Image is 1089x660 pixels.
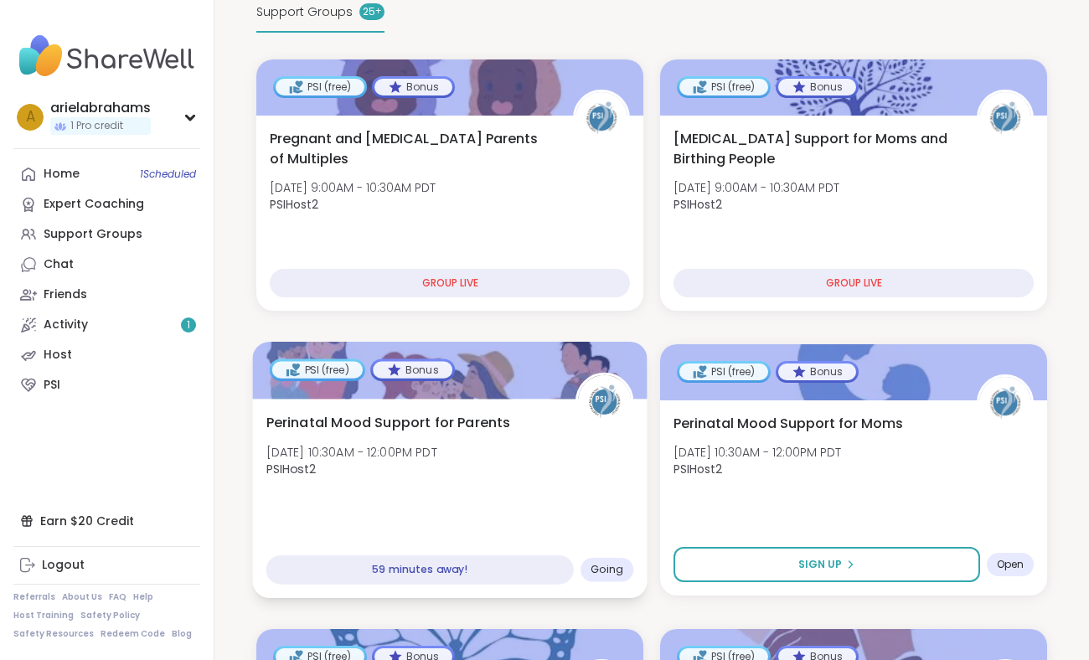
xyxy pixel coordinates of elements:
div: arielabrahams [50,99,151,117]
span: Perinatal Mood Support for Moms [674,414,903,434]
div: Bonus [778,364,856,380]
div: Support Groups [44,226,142,243]
img: ShareWell Nav Logo [13,27,200,85]
span: Open [997,558,1024,571]
div: PSI [44,377,60,394]
div: Bonus [374,79,452,95]
a: Blog [172,628,192,640]
span: Going [591,563,623,576]
button: Sign Up [674,547,980,582]
div: Friends [44,286,87,303]
a: Friends [13,280,200,310]
pre: + [375,4,381,19]
img: PSIHost2 [979,92,1031,144]
div: 59 minutes away! [266,555,574,585]
span: a [26,106,35,128]
span: [MEDICAL_DATA] Support for Moms and Birthing People [674,129,958,169]
a: Expert Coaching [13,189,200,219]
a: Logout [13,550,200,580]
div: 25 [359,3,385,20]
div: Bonus [373,361,452,378]
div: Home [44,166,80,183]
span: Pregnant and [MEDICAL_DATA] Parents of Multiples [270,129,555,169]
span: [DATE] 9:00AM - 10:30AM PDT [270,179,436,196]
span: 1 Pro credit [70,119,123,133]
div: GROUP LIVE [270,269,630,297]
b: PSIHost2 [674,196,722,213]
span: [DATE] 10:30AM - 12:00PM PDT [674,444,841,461]
img: PSIHost2 [575,92,627,144]
div: Bonus [778,79,856,95]
div: Expert Coaching [44,196,144,213]
div: Earn $20 Credit [13,506,200,536]
div: Chat [44,256,74,273]
span: 1 Scheduled [140,168,196,181]
a: Safety Policy [80,610,140,621]
a: FAQ [109,591,126,603]
a: Referrals [13,591,55,603]
b: PSIHost2 [270,196,318,213]
a: Activity1 [13,310,200,340]
div: GROUP LIVE [674,269,1034,297]
div: Logout [42,557,85,574]
a: About Us [62,591,102,603]
a: Host [13,340,200,370]
a: Redeem Code [101,628,165,640]
span: [DATE] 10:30AM - 12:00PM PDT [266,443,437,460]
div: PSI (free) [679,364,768,380]
a: Help [133,591,153,603]
div: Host [44,347,72,364]
span: [DATE] 9:00AM - 10:30AM PDT [674,179,839,196]
img: PSIHost2 [979,377,1031,429]
div: PSI (free) [276,79,364,95]
span: Sign Up [798,557,842,572]
a: Host Training [13,610,74,621]
div: Activity [44,317,88,333]
a: Home1Scheduled [13,159,200,189]
span: Support Groups [256,3,353,21]
b: PSIHost2 [674,461,722,477]
div: PSI (free) [272,361,363,378]
a: Support Groups [13,219,200,250]
a: Chat [13,250,200,280]
div: PSI (free) [679,79,768,95]
a: Safety Resources [13,628,94,640]
span: 1 [187,318,190,333]
b: PSIHost2 [266,461,316,477]
img: PSIHost2 [578,375,631,428]
a: PSI [13,370,200,400]
span: Perinatal Mood Support for Parents [266,412,511,432]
